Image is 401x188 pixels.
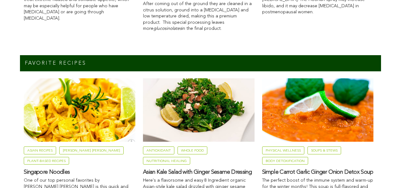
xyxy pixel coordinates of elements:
[143,78,255,142] img: Kale-Ginger-Salad-WPE-4-e1530988490368
[178,146,207,154] a: Whole Food
[262,157,308,165] a: Body Detoxification
[143,157,190,165] a: Nutritional Healing
[153,26,182,31] em: glucosinolates
[24,78,135,142] img: Bonnies-Street-Noodles-4
[25,60,86,67] h2: FAVORITE Recipes
[143,146,174,154] a: Antioxidant
[24,146,56,154] a: Asian Recipes
[369,158,401,188] iframe: Chat Widget
[262,146,304,154] a: Physical Wellness
[24,169,135,176] a: Singapore Noodles
[24,157,69,165] a: Plant-Based Recipes
[262,78,374,142] img: Preacher-Lawsons-Carrot-Soup-5
[143,169,255,176] a: Asian Kale Salad with Ginger Sesame Dressing
[262,169,374,176] a: Simple Carrot Garlic Ginger Onion Detox Soup
[307,146,341,154] a: Soups & Stews
[59,146,124,154] a: [PERSON_NAME] [PERSON_NAME]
